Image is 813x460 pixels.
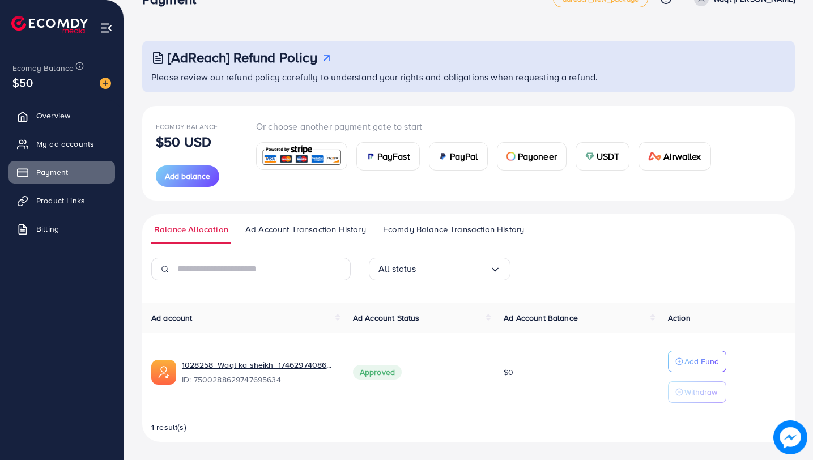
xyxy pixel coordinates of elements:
a: Product Links [8,189,115,212]
div: Search for option [369,258,510,280]
span: Add balance [165,171,210,182]
a: cardAirwallex [639,142,711,171]
span: Balance Allocation [154,223,228,236]
a: My ad accounts [8,133,115,155]
img: card [260,144,343,168]
span: Ecomdy Balance Transaction History [383,223,524,236]
span: Payoneer [518,150,557,163]
a: 1028258_Waqt ka sheikh_1746297408644 [182,359,335,370]
a: cardPayPal [429,142,488,171]
span: Ad Account Balance [504,312,578,323]
p: Withdraw [684,385,717,399]
a: Billing [8,218,115,240]
p: Add Fund [684,355,719,368]
p: Please review our refund policy carefully to understand your rights and obligations when requesti... [151,70,788,84]
span: Approved [353,365,402,380]
span: My ad accounts [36,138,94,150]
img: card [366,152,375,161]
button: Withdraw [668,381,726,403]
span: $0 [504,367,513,378]
span: All status [378,260,416,278]
span: Ad Account Transaction History [245,223,366,236]
a: Payment [8,161,115,184]
img: card [439,152,448,161]
img: card [648,152,662,161]
span: Overview [36,110,70,121]
img: image [773,420,807,454]
img: ic-ads-acc.e4c84228.svg [151,360,176,385]
img: image [100,78,111,89]
span: Product Links [36,195,85,206]
span: Ad Account Status [353,312,420,323]
h3: [AdReach] Refund Policy [168,49,317,66]
span: Ecomdy Balance [156,122,218,131]
span: 1 result(s) [151,421,186,433]
p: Or choose another payment gate to start [256,120,720,133]
span: Billing [36,223,59,235]
span: Airwallex [663,150,701,163]
div: <span class='underline'>1028258_Waqt ka sheikh_1746297408644</span></br>7500288629747695634 [182,359,335,385]
span: ID: 7500288629747695634 [182,374,335,385]
img: logo [11,16,88,33]
button: Add balance [156,165,219,187]
span: Payment [36,167,68,178]
span: Ad account [151,312,193,323]
img: menu [100,22,113,35]
p: $50 USD [156,135,211,148]
span: USDT [597,150,620,163]
span: Ecomdy Balance [12,62,74,74]
a: Overview [8,104,115,127]
span: PayFast [377,150,410,163]
span: PayPal [450,150,478,163]
a: cardPayFast [356,142,420,171]
a: cardPayoneer [497,142,567,171]
span: $50 [12,74,33,91]
a: cardUSDT [576,142,629,171]
input: Search for option [416,260,489,278]
span: Action [668,312,691,323]
button: Add Fund [668,351,726,372]
img: card [506,152,516,161]
a: card [256,142,347,170]
img: card [585,152,594,161]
